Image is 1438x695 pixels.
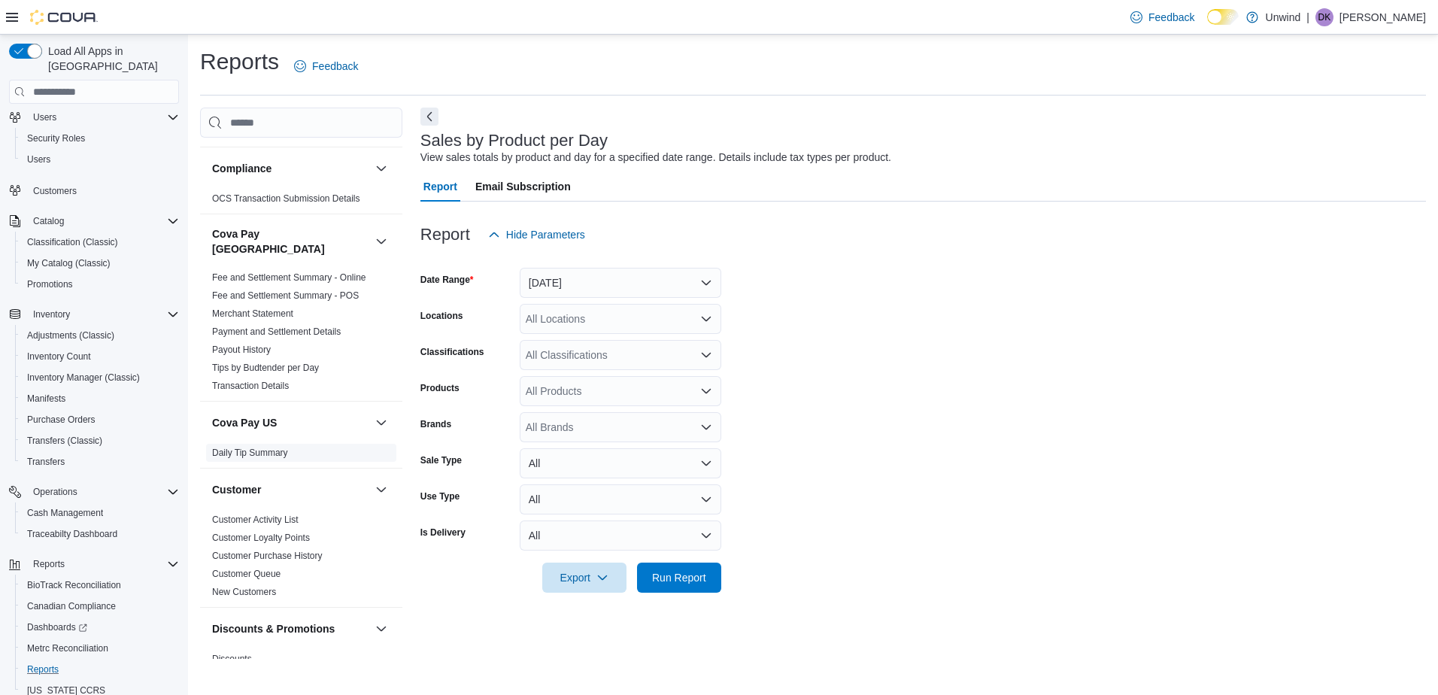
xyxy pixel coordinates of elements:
[372,620,390,638] button: Discounts & Promotions
[27,555,179,573] span: Reports
[21,432,108,450] a: Transfers (Classic)
[27,642,108,654] span: Metrc Reconciliation
[15,430,185,451] button: Transfers (Classic)
[420,346,484,358] label: Classifications
[33,111,56,123] span: Users
[3,304,185,325] button: Inventory
[21,411,102,429] a: Purchase Orders
[21,326,120,344] a: Adjustments (Classic)
[21,660,179,678] span: Reports
[27,236,118,248] span: Classification (Classic)
[212,193,360,205] span: OCS Transaction Submission Details
[212,290,359,301] a: Fee and Settlement Summary - POS
[212,380,289,392] span: Transaction Details
[15,325,185,346] button: Adjustments (Classic)
[420,132,608,150] h3: Sales by Product per Day
[21,150,179,168] span: Users
[27,555,71,573] button: Reports
[212,550,323,562] span: Customer Purchase History
[212,533,310,543] a: Customer Loyalty Points
[27,212,179,230] span: Catalog
[42,44,179,74] span: Load All Apps in [GEOGRAPHIC_DATA]
[212,514,299,525] a: Customer Activity List
[700,385,712,397] button: Open list of options
[520,520,721,551] button: All
[700,313,712,325] button: Open list of options
[21,525,123,543] a: Traceabilty Dashboard
[21,411,179,429] span: Purchase Orders
[212,415,369,430] button: Cova Pay US
[212,447,288,459] span: Daily Tip Summary
[420,310,463,322] label: Locations
[420,418,451,430] label: Brands
[21,432,179,450] span: Transfers (Classic)
[21,390,71,408] a: Manifests
[15,659,185,680] button: Reports
[212,326,341,337] a: Payment and Settlement Details
[27,257,111,269] span: My Catalog (Classic)
[15,409,185,430] button: Purchase Orders
[30,10,98,25] img: Cova
[27,182,83,200] a: Customers
[21,618,179,636] span: Dashboards
[27,372,140,384] span: Inventory Manager (Classic)
[15,502,185,524] button: Cash Management
[21,233,179,251] span: Classification (Classic)
[33,308,70,320] span: Inventory
[27,108,62,126] button: Users
[200,511,402,607] div: Customer
[482,220,591,250] button: Hide Parameters
[3,179,185,201] button: Customers
[21,326,179,344] span: Adjustments (Classic)
[420,527,466,539] label: Is Delivery
[212,587,276,597] a: New Customers
[15,346,185,367] button: Inventory Count
[200,190,402,214] div: Compliance
[200,269,402,401] div: Cova Pay [GEOGRAPHIC_DATA]
[21,129,91,147] a: Security Roles
[15,638,185,659] button: Metrc Reconciliation
[27,278,73,290] span: Promotions
[15,149,185,170] button: Users
[21,639,114,657] a: Metrc Reconciliation
[27,507,103,519] span: Cash Management
[21,504,179,522] span: Cash Management
[15,388,185,409] button: Manifests
[27,153,50,165] span: Users
[520,448,721,478] button: All
[27,579,121,591] span: BioTrack Reconciliation
[15,232,185,253] button: Classification (Classic)
[212,482,261,497] h3: Customer
[15,575,185,596] button: BioTrack Reconciliation
[420,274,474,286] label: Date Range
[21,254,179,272] span: My Catalog (Classic)
[420,226,470,244] h3: Report
[506,227,585,242] span: Hide Parameters
[652,570,706,585] span: Run Report
[212,226,369,256] button: Cova Pay [GEOGRAPHIC_DATA]
[423,171,457,202] span: Report
[21,390,179,408] span: Manifests
[21,639,179,657] span: Metrc Reconciliation
[212,344,271,355] a: Payout History
[372,414,390,432] button: Cova Pay US
[372,159,390,178] button: Compliance
[1315,8,1333,26] div: Daniel Kolden
[15,524,185,545] button: Traceabilty Dashboard
[21,525,179,543] span: Traceabilty Dashboard
[15,596,185,617] button: Canadian Compliance
[27,483,83,501] button: Operations
[21,347,97,366] a: Inventory Count
[15,617,185,638] a: Dashboards
[3,481,185,502] button: Operations
[27,305,76,323] button: Inventory
[1339,8,1426,26] p: [PERSON_NAME]
[1124,2,1200,32] a: Feedback
[27,456,65,468] span: Transfers
[212,514,299,526] span: Customer Activity List
[27,181,179,199] span: Customers
[21,150,56,168] a: Users
[212,569,281,579] a: Customer Queue
[372,232,390,250] button: Cova Pay [GEOGRAPHIC_DATA]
